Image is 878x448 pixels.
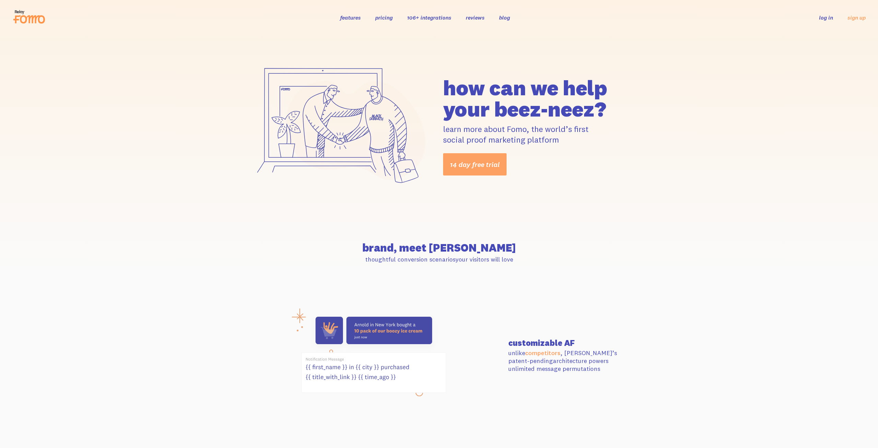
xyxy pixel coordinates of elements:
[508,349,630,373] p: unlike , [PERSON_NAME]’s patent-pending architecture powers unlimited message permutations
[375,14,393,21] a: pricing
[499,14,510,21] a: blog
[466,14,485,21] a: reviews
[819,14,833,21] a: log in
[407,14,451,21] a: 106+ integrations
[847,14,866,21] a: sign up
[248,255,630,263] p: thoughtful conversion scenarios your visitors will love
[443,124,630,145] p: learn more about Fomo, the world’s first social proof marketing platform
[340,14,361,21] a: features
[525,349,560,357] a: competitors
[443,77,630,120] h1: how can we help your beez-neez?
[508,339,630,347] h3: customizable AF
[248,242,630,253] h2: brand, meet [PERSON_NAME]
[443,153,507,175] a: 14 day free trial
